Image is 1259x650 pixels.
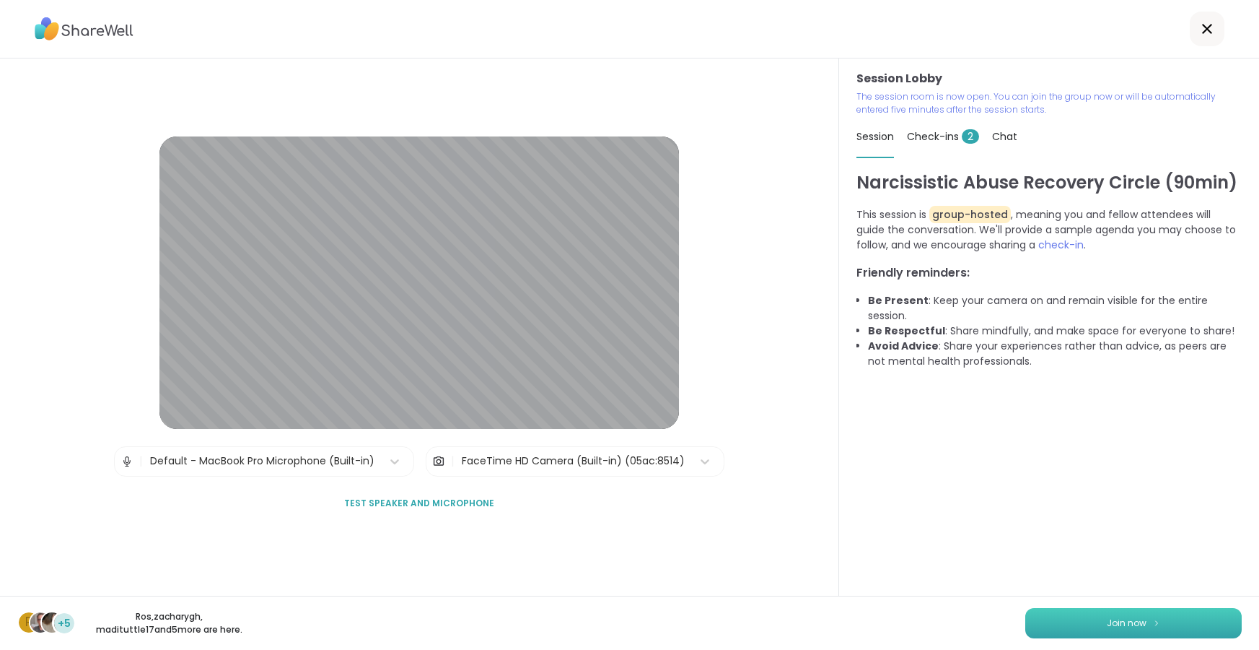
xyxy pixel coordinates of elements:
[929,206,1011,223] span: group-hosted
[962,129,979,144] span: 2
[856,90,1242,116] p: The session room is now open. You can join the group now or will be automatically entered five mi...
[856,207,1242,253] p: This session is , meaning you and fellow attendees will guide the conversation. We'll provide a s...
[868,324,945,338] b: Be Respectful
[139,447,143,476] span: |
[30,612,51,633] img: zacharygh
[868,293,1242,324] li: : Keep your camera on and remain visible for the entire session.
[1107,617,1146,630] span: Join now
[150,454,374,469] div: Default - MacBook Pro Microphone (Built-in)
[432,447,445,476] img: Camera
[1038,238,1084,252] span: check-in
[344,497,494,510] span: Test speaker and microphone
[25,613,32,632] span: R
[992,129,1017,144] span: Chat
[856,70,1242,87] h3: Session Lobby
[868,339,939,353] b: Avoid Advice
[42,612,62,633] img: madituttle17
[868,293,929,308] b: Be Present
[451,447,455,476] span: |
[856,129,894,144] span: Session
[338,488,500,519] button: Test speaker and microphone
[35,12,133,45] img: ShareWell Logo
[868,339,1242,369] li: : Share your experiences rather than advice, as peers are not mental health professionals.
[58,616,71,631] span: +5
[856,170,1242,196] h1: Narcissistic Abuse Recovery Circle (90min)
[856,264,1242,282] h3: Friendly reminders:
[88,610,250,636] p: Ros , zacharygh , madituttle17 and 5 more are here.
[1025,608,1242,638] button: Join now
[120,447,133,476] img: Microphone
[1152,619,1161,627] img: ShareWell Logomark
[462,454,685,469] div: FaceTime HD Camera (Built-in) (05ac:8514)
[868,324,1242,339] li: : Share mindfully, and make space for everyone to share!
[907,129,979,144] span: Check-ins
